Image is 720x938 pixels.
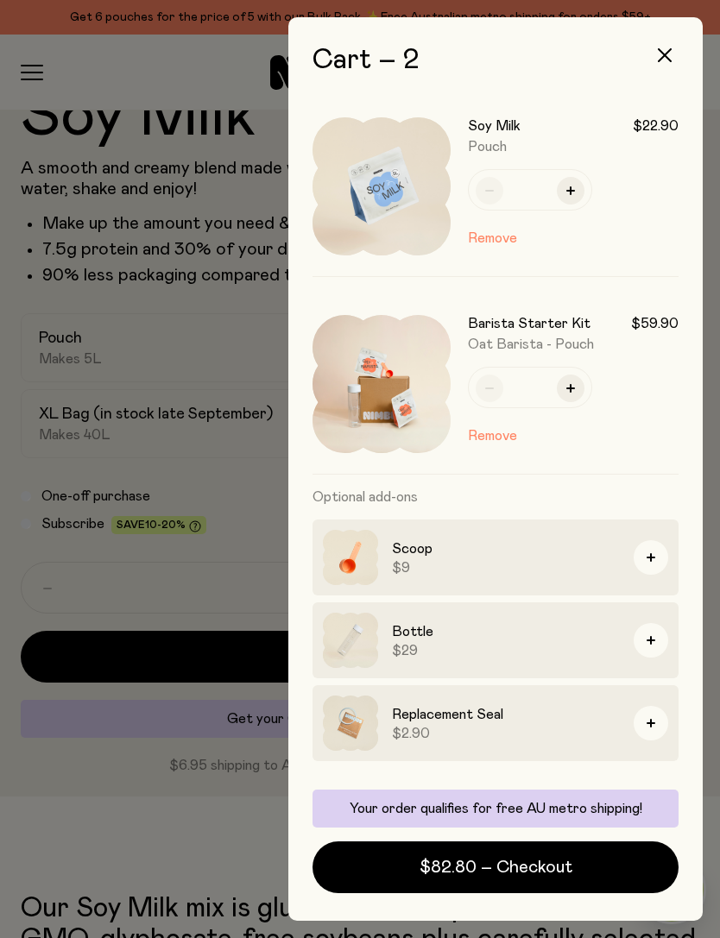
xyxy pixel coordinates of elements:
span: $59.90 [631,315,679,332]
h3: Barista Starter Kit [468,315,591,332]
p: Your order qualifies for free AU metro shipping! [323,800,668,817]
h2: Cart – 2 [313,45,679,76]
button: Remove [468,425,517,446]
span: $29 [392,642,620,659]
h3: Replacement Seal [392,704,620,725]
h3: Bottle [392,621,620,642]
h3: Soy Milk [468,117,521,135]
span: $22.90 [633,117,679,135]
span: $82.80 – Checkout [420,855,572,879]
button: $82.80 – Checkout [313,841,679,893]
span: Oat Barista - Pouch [468,337,594,351]
span: $2.90 [392,725,620,742]
h3: Optional add-ons [313,475,679,519]
h3: Scoop [392,538,620,559]
span: $9 [392,559,620,576]
button: Remove [468,228,517,249]
span: Pouch [468,140,507,154]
